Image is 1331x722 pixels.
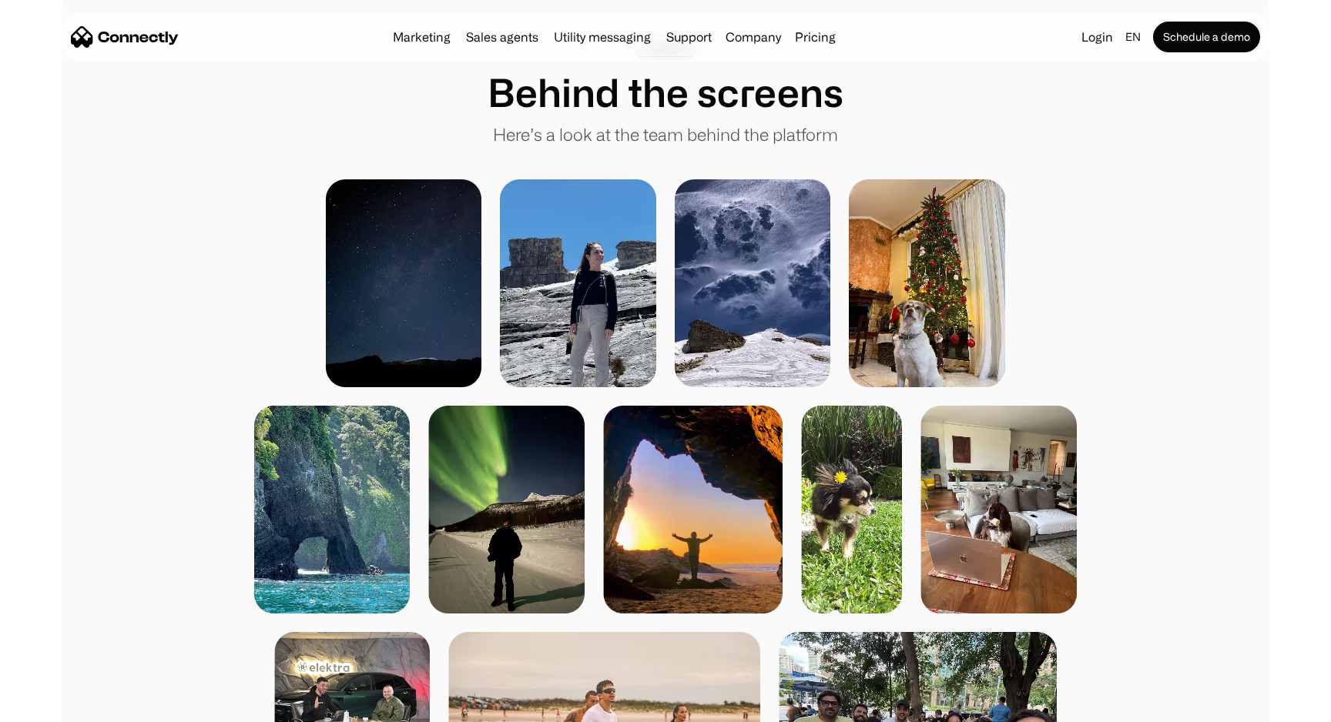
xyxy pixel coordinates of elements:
[488,69,843,115] h1: Behind the screens
[660,31,718,43] a: Support
[31,695,92,717] ul: Language list
[1119,26,1150,48] div: en
[71,25,179,48] a: home
[1153,22,1260,52] a: Schedule a demo
[15,694,92,717] aside: Language selected: English
[1075,26,1119,48] a: Login
[1125,26,1141,48] div: en
[387,31,457,43] a: Marketing
[548,31,657,43] a: Utility messaging
[721,26,786,48] div: Company
[726,26,781,48] div: Company
[460,31,545,43] a: Sales agents
[493,122,838,147] p: Here’s a look at the team behind the platform
[789,31,842,43] a: Pricing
